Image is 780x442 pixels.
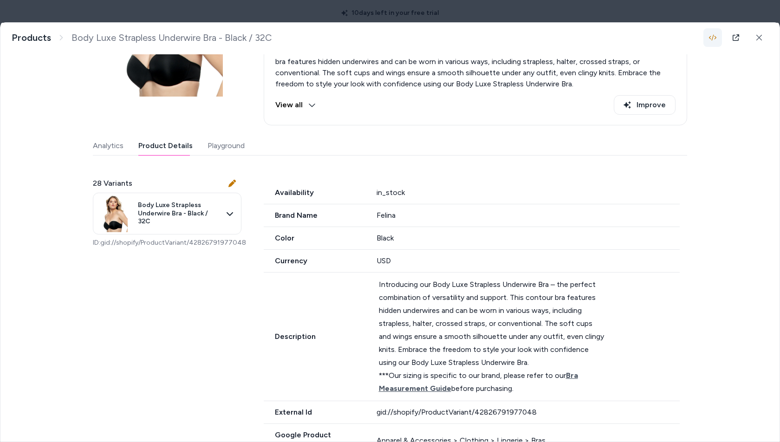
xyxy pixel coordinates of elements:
[614,95,676,115] button: Improve
[93,178,132,189] span: 28 Variants
[71,32,272,44] span: Body Luxe Strapless Underwire Bra - Black / 32C
[12,32,272,44] nav: breadcrumb
[275,45,676,90] div: Introducing our Body Luxe Strapless Underwire Bra – the perfect combination of versatility and su...
[377,187,680,198] div: in_stock
[95,195,132,232] img: 150671BLK_01_c65021de-98a5-4fcd-b715-dffacd84b87b.jpg
[93,136,123,155] button: Analytics
[264,255,365,266] span: Currency
[138,136,193,155] button: Product Details
[93,193,241,234] button: Body Luxe Strapless Underwire Bra - Black / 32C
[379,278,604,369] div: Introducing our Body Luxe Strapless Underwire Bra – the perfect combination of versatility and su...
[264,187,365,198] span: Availability
[138,201,221,226] span: Body Luxe Strapless Underwire Bra - Black / 32C
[377,407,680,418] div: gid://shopify/ProductVariant/42826791977048
[12,32,51,44] a: Products
[379,369,604,395] div: Our sizing is specific to our brand, please refer to our before purchasing.
[264,233,365,244] span: Color
[208,136,245,155] button: Playground
[377,210,680,221] div: Felina
[377,255,680,266] div: USD
[379,371,578,393] span: Bra Measurement Guide
[264,210,365,221] span: Brand Name
[377,233,680,244] div: Black
[93,238,241,247] p: ID: gid://shopify/ProductVariant/42826791977048
[264,407,365,418] span: External Id
[275,95,316,115] button: View all
[264,331,368,342] span: Description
